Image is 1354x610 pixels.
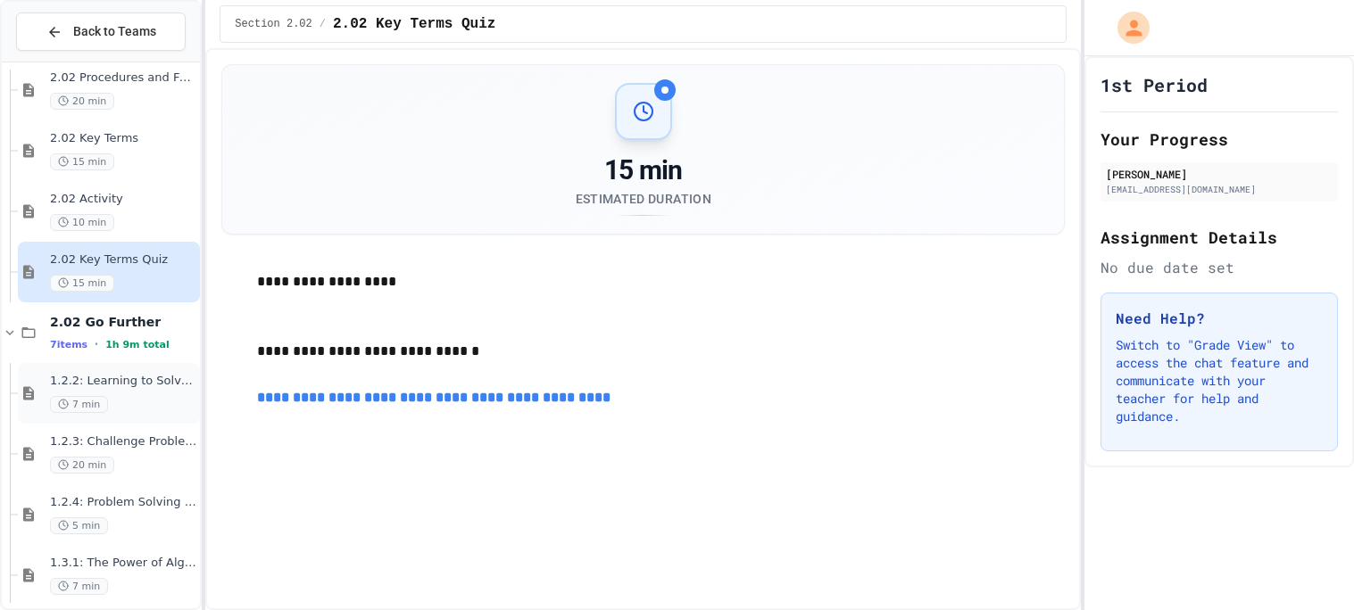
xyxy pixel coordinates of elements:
[1101,72,1208,97] h1: 1st Period
[105,339,170,350] span: 1h 9m total
[50,93,114,110] span: 20 min
[576,190,711,208] div: Estimated Duration
[1101,225,1338,250] h2: Assignment Details
[1101,127,1338,152] h2: Your Progress
[50,374,196,389] span: 1.2.2: Learning to Solve Hard Problems
[50,495,196,510] span: 1.2.4: Problem Solving Practice
[235,17,312,31] span: Section 2.02
[50,434,196,449] span: 1.2.3: Challenge Problem - The Bridge
[50,457,114,474] span: 20 min
[50,70,196,86] span: 2.02 Procedures and Functions
[1106,166,1333,182] div: [PERSON_NAME]
[50,314,196,330] span: 2.02 Go Further
[50,339,87,350] span: 7 items
[333,13,495,35] span: 2.02 Key Terms Quiz
[50,396,108,413] span: 7 min
[1116,308,1323,329] h3: Need Help?
[1106,183,1333,196] div: [EMAIL_ADDRESS][DOMAIN_NAME]
[50,153,114,170] span: 15 min
[73,22,156,41] span: Back to Teams
[50,214,114,231] span: 10 min
[320,17,326,31] span: /
[50,252,196,268] span: 2.02 Key Terms Quiz
[1116,336,1323,425] p: Switch to "Grade View" to access the chat feature and communicate with your teacher for help and ...
[50,556,196,571] span: 1.3.1: The Power of Algorithms
[50,517,108,534] span: 5 min
[50,192,196,207] span: 2.02 Activity
[576,154,711,186] div: 15 min
[1101,257,1338,278] div: No due date set
[50,275,114,292] span: 15 min
[50,131,196,146] span: 2.02 Key Terms
[50,578,108,595] span: 7 min
[95,337,98,351] span: •
[1099,7,1154,48] div: My Account
[16,12,186,51] button: Back to Teams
